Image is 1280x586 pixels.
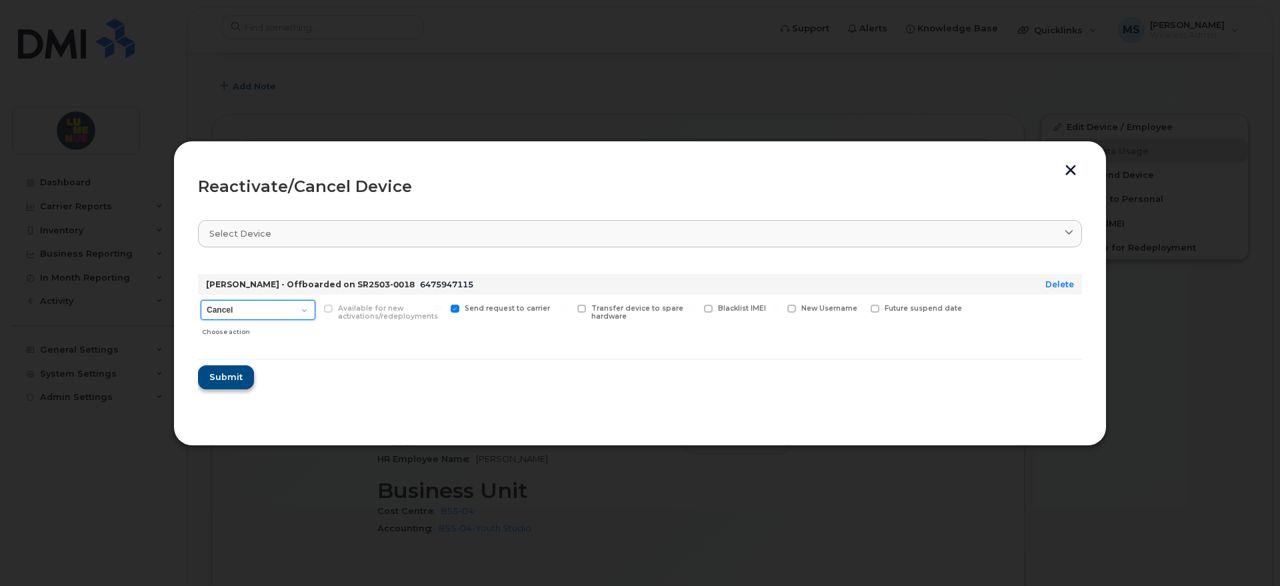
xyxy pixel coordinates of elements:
span: Select device [209,227,271,240]
span: Send request to carrier [465,304,550,313]
input: New Username [771,305,778,311]
div: Reactivate/Cancel Device [198,179,1082,195]
input: Blacklist IMEI [688,305,695,311]
span: Submit [209,371,243,383]
span: 6475947115 [420,279,473,289]
a: Select device [198,220,1082,247]
input: Send request to carrier [435,305,441,311]
span: Transfer device to spare hardware [591,304,683,321]
span: Available for new activations/redeployments [338,304,438,321]
button: Submit [198,365,254,389]
div: Choose action [202,321,315,337]
input: Future suspend date [855,305,861,311]
span: New Username [801,304,857,313]
strong: [PERSON_NAME] - Offboarded on SR2503-0018 [206,279,415,289]
input: Available for new activations/redeployments [308,305,315,311]
a: Delete [1045,279,1074,289]
span: Future suspend date [885,304,962,313]
span: Blacklist IMEI [718,304,766,313]
input: Transfer device to spare hardware [561,305,568,311]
